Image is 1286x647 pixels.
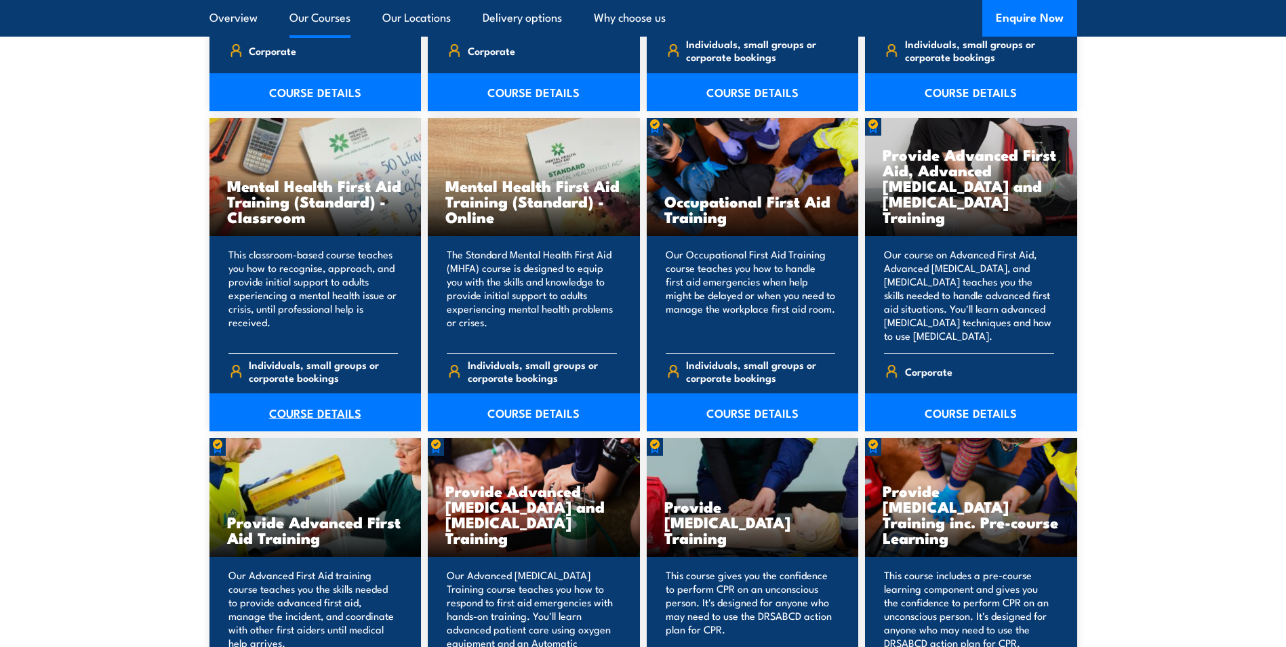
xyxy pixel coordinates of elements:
[209,393,422,431] a: COURSE DETAILS
[647,73,859,111] a: COURSE DETAILS
[445,178,622,224] h3: Mental Health First Aid Training (Standard) - Online
[686,358,835,384] span: Individuals, small groups or corporate bookings
[647,393,859,431] a: COURSE DETAILS
[249,358,398,384] span: Individuals, small groups or corporate bookings
[686,37,835,63] span: Individuals, small groups or corporate bookings
[865,393,1077,431] a: COURSE DETAILS
[884,248,1054,342] p: Our course on Advanced First Aid, Advanced [MEDICAL_DATA], and [MEDICAL_DATA] teaches you the ski...
[228,248,399,342] p: This classroom-based course teaches you how to recognise, approach, and provide initial support t...
[666,248,836,342] p: Our Occupational First Aid Training course teaches you how to handle first aid emergencies when h...
[447,248,617,342] p: The Standard Mental Health First Aid (MHFA) course is designed to equip you with the skills and k...
[209,73,422,111] a: COURSE DETAILS
[905,361,952,382] span: Corporate
[664,498,841,545] h3: Provide [MEDICAL_DATA] Training
[445,483,622,545] h3: Provide Advanced [MEDICAL_DATA] and [MEDICAL_DATA] Training
[883,146,1060,224] h3: Provide Advanced First Aid, Advanced [MEDICAL_DATA] and [MEDICAL_DATA] Training
[664,193,841,224] h3: Occupational First Aid Training
[468,358,617,384] span: Individuals, small groups or corporate bookings
[865,73,1077,111] a: COURSE DETAILS
[468,40,515,61] span: Corporate
[905,37,1054,63] span: Individuals, small groups or corporate bookings
[227,178,404,224] h3: Mental Health First Aid Training (Standard) - Classroom
[883,483,1060,545] h3: Provide [MEDICAL_DATA] Training inc. Pre-course Learning
[249,40,296,61] span: Corporate
[227,514,404,545] h3: Provide Advanced First Aid Training
[428,73,640,111] a: COURSE DETAILS
[428,393,640,431] a: COURSE DETAILS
